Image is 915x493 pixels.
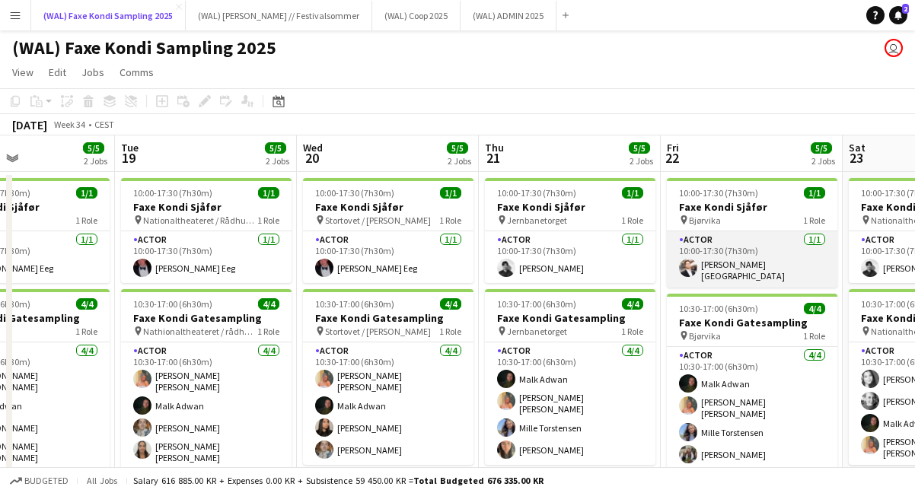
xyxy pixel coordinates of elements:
app-user-avatar: Fredrik Næss [885,39,903,57]
h3: Faxe Kondi Sjåfør [667,200,837,214]
span: 1 Role [257,326,279,337]
span: 1/1 [76,187,97,199]
span: 4/4 [258,298,279,310]
span: 10:00-17:30 (7h30m) [133,187,212,199]
app-job-card: 10:00-17:30 (7h30m)1/1Faxe Kondi Sjåfør Bjørvika1 RoleActor1/110:00-17:30 (7h30m)[PERSON_NAME][GE... [667,178,837,288]
span: Edit [49,65,66,79]
button: (WAL) Coop 2025 [372,1,461,30]
span: 1 Role [257,215,279,226]
span: 1 Role [621,326,643,337]
span: Total Budgeted 676 335.00 KR [413,475,544,486]
app-job-card: 10:30-17:00 (6h30m)4/4Faxe Kondi Gatesampling Bjørvika1 RoleActor4/410:30-17:00 (6h30m)Malk Adwan... [667,294,837,469]
span: Bjørvika [689,215,721,226]
span: 20 [301,149,323,167]
a: Edit [43,62,72,82]
app-card-role: Actor4/410:30-17:00 (6h30m)Malk Adwan[PERSON_NAME] [PERSON_NAME]Mille Torstensen[PERSON_NAME] [667,347,837,469]
app-card-role: Actor4/410:30-17:00 (6h30m)[PERSON_NAME] [PERSON_NAME]Malk Adwan[PERSON_NAME][PERSON_NAME] [PERSO... [121,342,292,469]
span: Jernbanetorget [507,326,567,337]
h3: Faxe Kondi Sjåfør [485,200,655,214]
span: Jobs [81,65,104,79]
span: 1 Role [75,215,97,226]
span: 5/5 [265,142,286,154]
app-job-card: 10:30-17:00 (6h30m)4/4Faxe Kondi Gatesampling Nathionaltheateret / rådhusplassen1 RoleActor4/410:... [121,289,292,469]
span: View [12,65,33,79]
span: 1/1 [804,187,825,199]
a: View [6,62,40,82]
span: Tue [121,141,139,154]
span: 2 [902,4,909,14]
app-card-role: Actor4/410:30-17:00 (6h30m)Malk Adwan[PERSON_NAME] [PERSON_NAME]Mille Torstensen[PERSON_NAME] [485,342,655,465]
span: 4/4 [804,303,825,314]
span: 10:30-17:00 (6h30m) [497,298,576,310]
app-job-card: 10:30-17:00 (6h30m)4/4Faxe Kondi Gatesampling Jernbanetorget1 RoleActor4/410:30-17:00 (6h30m)Malk... [485,289,655,465]
h3: Faxe Kondi Gatesampling [121,311,292,325]
span: Nationaltheateret / Rådhusplassen [143,215,257,226]
span: 1 Role [803,215,825,226]
span: Fri [667,141,679,154]
span: 4/4 [76,298,97,310]
span: 10:30-17:00 (6h30m) [315,298,394,310]
span: Comms [120,65,154,79]
div: CEST [94,119,114,130]
span: 10:30-17:00 (6h30m) [679,303,758,314]
span: 1 Role [439,326,461,337]
div: 2 Jobs [84,155,107,167]
div: 2 Jobs [266,155,289,167]
span: 1/1 [440,187,461,199]
span: Thu [485,141,504,154]
a: Comms [113,62,160,82]
span: 1 Role [803,330,825,342]
div: [DATE] [12,117,47,132]
button: Budgeted [8,472,71,489]
span: 5/5 [629,142,650,154]
span: 23 [846,149,866,167]
a: Jobs [75,62,110,82]
span: 1/1 [258,187,279,199]
app-card-role: Actor4/410:30-17:00 (6h30m)[PERSON_NAME] [PERSON_NAME]Malk Adwan[PERSON_NAME][PERSON_NAME] [303,342,473,465]
span: Nathionaltheateret / rådhusplassen [143,326,257,337]
span: 22 [665,149,679,167]
h3: Faxe Kondi Sjåfør [303,200,473,214]
app-card-role: Actor1/110:00-17:30 (7h30m)[PERSON_NAME][GEOGRAPHIC_DATA] [667,231,837,288]
span: 10:00-17:30 (7h30m) [315,187,394,199]
app-job-card: 10:00-17:30 (7h30m)1/1Faxe Kondi Sjåfør Jernbanetorget1 RoleActor1/110:00-17:30 (7h30m)[PERSON_NAME] [485,178,655,283]
app-job-card: 10:00-17:30 (7h30m)1/1Faxe Kondi Sjåfør Stortovet / [PERSON_NAME]1 RoleActor1/110:00-17:30 (7h30m... [303,178,473,283]
div: 2 Jobs [448,155,471,167]
h1: (WAL) Faxe Kondi Sampling 2025 [12,37,276,59]
span: Stortovet / [PERSON_NAME] [325,215,431,226]
a: 2 [889,6,907,24]
span: 5/5 [83,142,104,154]
app-card-role: Actor1/110:00-17:30 (7h30m)[PERSON_NAME] Eeg [303,231,473,283]
h3: Faxe Kondi Gatesampling [303,311,473,325]
div: 2 Jobs [811,155,835,167]
span: Jernbanetorget [507,215,567,226]
span: 1 Role [75,326,97,337]
app-job-card: 10:30-17:00 (6h30m)4/4Faxe Kondi Gatesampling Stortovet / [PERSON_NAME]1 RoleActor4/410:30-17:00 ... [303,289,473,465]
button: (WAL) Faxe Kondi Sampling 2025 [31,1,186,30]
span: 10:00-17:30 (7h30m) [679,187,758,199]
span: All jobs [84,475,120,486]
div: 2 Jobs [630,155,653,167]
button: (WAL) [PERSON_NAME] // Festivalsommer [186,1,372,30]
span: 5/5 [811,142,832,154]
span: 5/5 [447,142,468,154]
button: (WAL) ADMIN 2025 [461,1,556,30]
h3: Faxe Kondi Sjåfør [121,200,292,214]
h3: Faxe Kondi Gatesampling [485,311,655,325]
span: 4/4 [440,298,461,310]
span: 1 Role [439,215,461,226]
span: 10:30-17:00 (6h30m) [133,298,212,310]
span: Budgeted [24,476,69,486]
span: 21 [483,149,504,167]
span: Sat [849,141,866,154]
div: Salary 616 885.00 KR + Expenses 0.00 KR + Subsistence 59 450.00 KR = [133,475,544,486]
span: Wed [303,141,323,154]
app-card-role: Actor1/110:00-17:30 (7h30m)[PERSON_NAME] Eeg [121,231,292,283]
h3: Faxe Kondi Gatesampling [667,316,837,329]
